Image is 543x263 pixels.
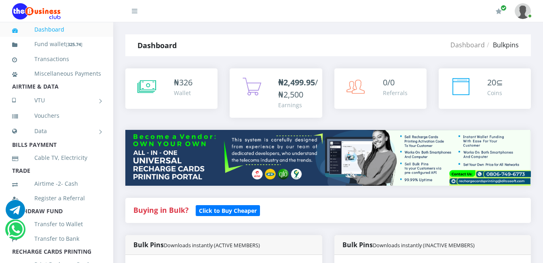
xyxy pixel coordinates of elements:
div: Wallet [174,89,192,97]
div: ⊆ [487,76,503,89]
small: Downloads instantly (INACTIVE MEMBERS) [373,242,475,249]
a: Dashboard [12,20,101,39]
div: Referrals [383,89,408,97]
span: 20 [487,77,496,88]
small: [ ] [66,41,82,47]
a: Dashboard [450,40,485,49]
a: VTU [12,90,101,110]
a: Data [12,121,101,141]
a: Click to Buy Cheaper [196,205,260,215]
div: Coins [487,89,503,97]
div: Earnings [278,101,318,109]
strong: Dashboard [137,40,177,50]
a: Airtime -2- Cash [12,174,101,193]
strong: Buying in Bulk? [133,205,188,215]
div: ₦ [174,76,192,89]
a: Vouchers [12,106,101,125]
a: Fund wallet[325.74] [12,35,101,54]
span: 326 [179,77,192,88]
span: 0/0 [383,77,395,88]
b: ₦2,499.95 [278,77,315,88]
a: Transfer to Bank [12,229,101,248]
a: Cable TV, Electricity [12,148,101,167]
img: Logo [12,3,61,19]
b: 325.74 [68,41,81,47]
a: Miscellaneous Payments [12,64,101,83]
strong: Bulk Pins [133,240,260,249]
small: Downloads instantly (ACTIVE MEMBERS) [164,242,260,249]
a: ₦326 Wallet [125,68,218,109]
a: Chat for support [6,206,25,219]
i: Renew/Upgrade Subscription [496,8,502,15]
strong: Bulk Pins [342,240,475,249]
a: 0/0 Referrals [334,68,427,109]
span: Renew/Upgrade Subscription [501,5,507,11]
b: Click to Buy Cheaper [199,207,257,214]
a: ₦2,499.95/₦2,500 Earnings [230,68,322,118]
a: Register a Referral [12,189,101,208]
a: Chat for support [7,226,24,239]
span: /₦2,500 [278,77,318,100]
a: Transfer to Wallet [12,215,101,233]
img: User [515,3,531,19]
a: Transactions [12,50,101,68]
img: multitenant_rcp.png [125,130,531,186]
li: Bulkpins [485,40,519,50]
